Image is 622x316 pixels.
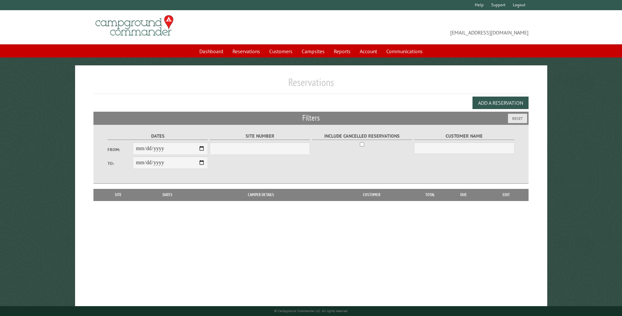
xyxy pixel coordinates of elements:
[108,160,132,167] label: To:
[312,132,412,140] label: Include Cancelled Reservations
[229,45,264,57] a: Reservations
[356,45,381,57] a: Account
[93,76,528,94] h1: Reservations
[508,114,527,123] button: Reset
[484,189,529,201] th: Edit
[326,189,417,201] th: Customer
[140,189,196,201] th: Dates
[382,45,427,57] a: Communications
[472,97,529,109] button: Add a Reservation
[210,132,310,140] label: Site Number
[108,147,132,153] label: From:
[443,189,484,201] th: Due
[311,18,529,36] span: [EMAIL_ADDRESS][DOMAIN_NAME]
[417,189,443,201] th: Total
[195,45,227,57] a: Dashboard
[265,45,296,57] a: Customers
[274,309,348,313] small: © Campground Commander LLC. All rights reserved.
[97,189,139,201] th: Site
[93,13,175,38] img: Campground Commander
[196,189,326,201] th: Camper Details
[108,132,208,140] label: Dates
[93,112,528,124] h2: Filters
[414,132,514,140] label: Customer Name
[330,45,354,57] a: Reports
[298,45,329,57] a: Campsites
